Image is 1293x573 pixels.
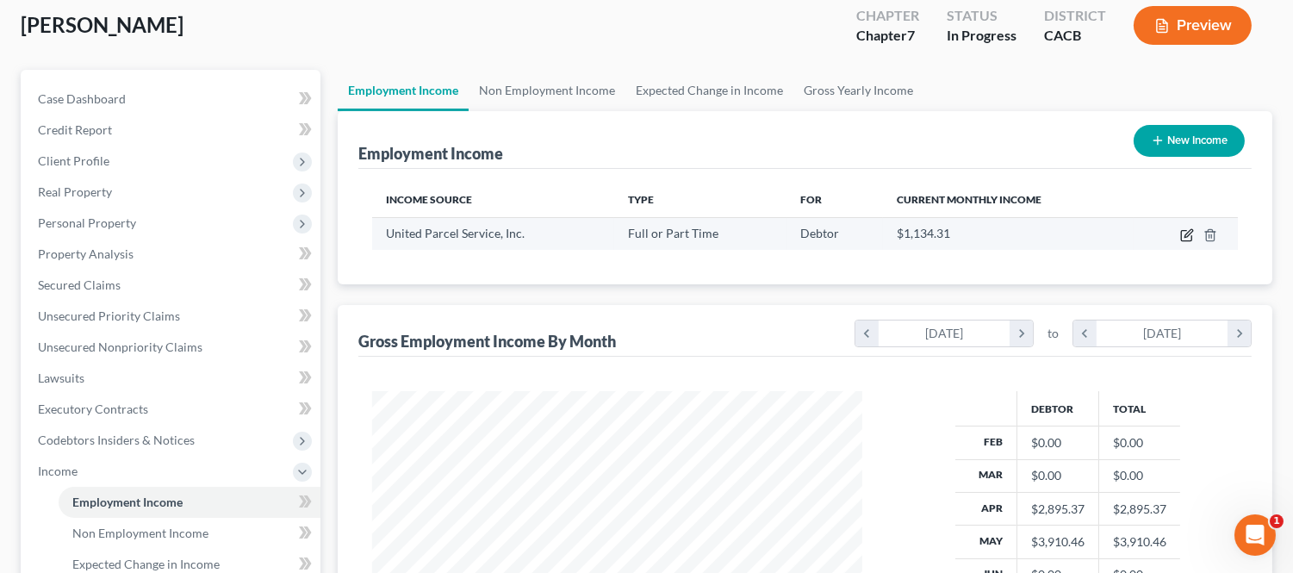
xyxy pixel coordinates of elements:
iframe: Intercom live chat [1234,514,1276,556]
div: District [1044,6,1106,26]
th: Apr [955,492,1017,525]
span: Income Source [386,193,472,206]
span: Employment Income [72,495,183,509]
button: New Income [1134,125,1245,157]
a: Gross Yearly Income [793,70,923,111]
a: Lawsuits [24,363,320,394]
td: $2,895.37 [1098,492,1180,525]
span: $1,134.31 [897,226,950,240]
span: Type [628,193,654,206]
a: Property Analysis [24,239,320,270]
a: Non Employment Income [59,518,320,549]
th: Feb [955,427,1017,459]
i: chevron_right [1010,321,1033,346]
span: Codebtors Insiders & Notices [38,433,195,447]
th: Total [1098,391,1180,426]
div: [DATE] [1097,321,1228,346]
span: Credit Report [38,122,112,137]
span: United Parcel Service, Inc. [386,226,525,240]
div: In Progress [947,26,1016,46]
span: Secured Claims [38,277,121,292]
span: Personal Property [38,215,136,230]
div: $0.00 [1031,434,1085,452]
a: Credit Report [24,115,320,146]
div: $0.00 [1031,467,1085,484]
a: Case Dashboard [24,84,320,115]
span: Debtor [800,226,839,240]
a: Employment Income [338,70,469,111]
a: Non Employment Income [469,70,625,111]
td: $0.00 [1098,427,1180,459]
i: chevron_left [1073,321,1097,346]
th: May [955,526,1017,558]
div: Chapter [856,6,919,26]
div: [DATE] [879,321,1010,346]
span: Case Dashboard [38,91,126,106]
span: Non Employment Income [72,526,208,540]
span: Executory Contracts [38,402,148,416]
div: $2,895.37 [1031,501,1085,518]
span: Unsecured Nonpriority Claims [38,339,202,354]
a: Secured Claims [24,270,320,301]
span: Full or Part Time [628,226,718,240]
span: Property Analysis [38,246,134,261]
div: Status [947,6,1016,26]
span: Unsecured Priority Claims [38,308,180,323]
i: chevron_right [1228,321,1251,346]
span: [PERSON_NAME] [21,12,183,37]
div: Gross Employment Income By Month [358,331,616,352]
span: Income [38,464,78,478]
span: to [1047,325,1059,342]
a: Executory Contracts [24,394,320,425]
th: Debtor [1016,391,1098,426]
a: Employment Income [59,487,320,518]
button: Preview [1134,6,1252,45]
span: Real Property [38,184,112,199]
span: For [800,193,822,206]
th: Mar [955,459,1017,492]
span: Expected Change in Income [72,557,220,571]
div: CACB [1044,26,1106,46]
span: Lawsuits [38,371,84,385]
span: 1 [1270,514,1284,528]
span: Client Profile [38,153,109,168]
td: $0.00 [1098,459,1180,492]
div: Employment Income [358,143,503,164]
div: Chapter [856,26,919,46]
a: Unsecured Priority Claims [24,301,320,332]
a: Unsecured Nonpriority Claims [24,332,320,363]
td: $3,910.46 [1098,526,1180,558]
span: 7 [907,27,915,43]
i: chevron_left [855,321,879,346]
span: Current Monthly Income [897,193,1041,206]
div: $3,910.46 [1031,533,1085,551]
a: Expected Change in Income [625,70,793,111]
